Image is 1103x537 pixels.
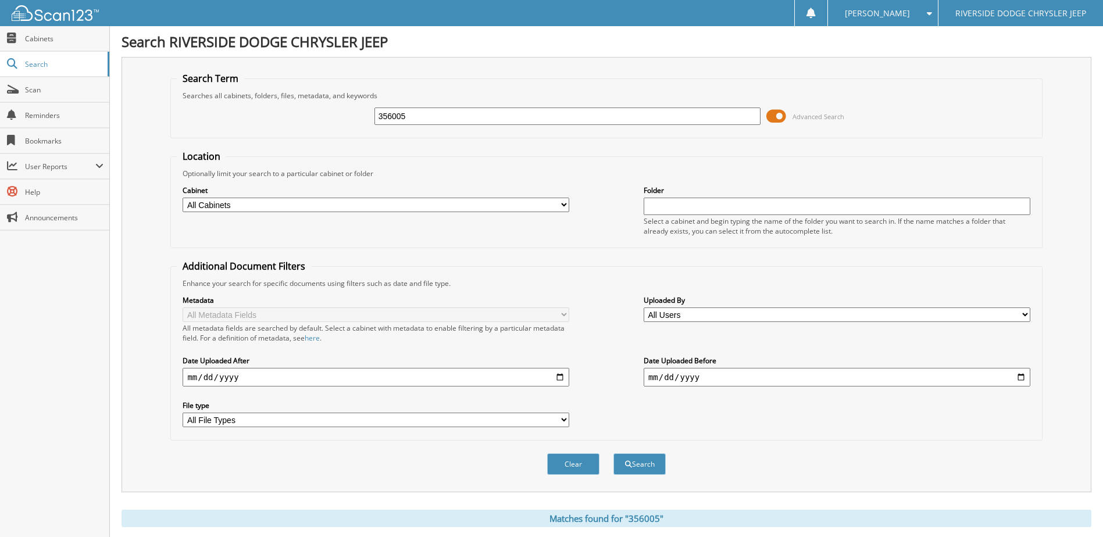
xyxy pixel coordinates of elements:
[177,278,1036,288] div: Enhance your search for specific documents using filters such as date and file type.
[644,295,1030,305] label: Uploaded By
[183,323,569,343] div: All metadata fields are searched by default. Select a cabinet with metadata to enable filtering b...
[25,110,103,120] span: Reminders
[547,453,599,475] button: Clear
[25,59,102,69] span: Search
[644,356,1030,366] label: Date Uploaded Before
[305,333,320,343] a: here
[25,85,103,95] span: Scan
[25,34,103,44] span: Cabinets
[177,150,226,163] legend: Location
[177,169,1036,178] div: Optionally limit your search to a particular cabinet or folder
[177,260,311,273] legend: Additional Document Filters
[177,72,244,85] legend: Search Term
[644,185,1030,195] label: Folder
[644,368,1030,386] input: end
[177,91,1036,101] div: Searches all cabinets, folders, files, metadata, and keywords
[12,5,99,21] img: scan123-logo-white.svg
[183,368,569,386] input: start
[25,213,103,223] span: Announcements
[183,185,569,195] label: Cabinet
[955,10,1086,17] span: RIVERSIDE DODGE CHRYSLER JEEP
[25,136,103,146] span: Bookmarks
[644,216,1030,236] div: Select a cabinet and begin typing the name of the folder you want to search in. If the name match...
[793,112,844,121] span: Advanced Search
[122,32,1091,51] h1: Search RIVERSIDE DODGE CHRYSLER JEEP
[25,162,95,171] span: User Reports
[183,400,569,410] label: File type
[122,510,1091,527] div: Matches found for "356005"
[183,295,569,305] label: Metadata
[183,356,569,366] label: Date Uploaded After
[25,187,103,197] span: Help
[613,453,666,475] button: Search
[845,10,910,17] span: [PERSON_NAME]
